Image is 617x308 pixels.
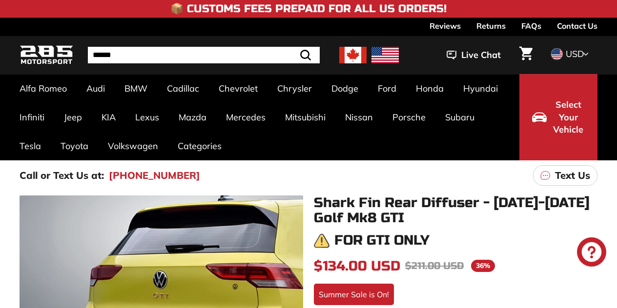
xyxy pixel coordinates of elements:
a: Ford [368,74,406,103]
a: Nissan [335,103,383,132]
a: Chevrolet [209,74,267,103]
a: BMW [115,74,157,103]
a: Mazda [169,103,216,132]
a: Alfa Romeo [10,74,77,103]
a: Infiniti [10,103,54,132]
a: Toyota [51,132,98,160]
a: Lexus [125,103,169,132]
span: 36% [471,260,495,272]
a: Chrysler [267,74,322,103]
p: Call or Text Us at: [20,168,104,183]
a: Categories [168,132,231,160]
input: Search [88,47,320,63]
a: FAQs [521,18,541,34]
a: Contact Us [557,18,597,34]
span: $211.00 USD [405,260,464,272]
a: Cadillac [157,74,209,103]
a: Subaru [435,103,484,132]
img: Logo_285_Motorsport_areodynamics_components [20,44,73,67]
img: warning.png [314,233,329,249]
a: Tesla [10,132,51,160]
a: Text Us [533,165,597,186]
a: Audi [77,74,115,103]
a: Honda [406,74,453,103]
a: Volkswagen [98,132,168,160]
a: Porsche [383,103,435,132]
button: Live Chat [434,43,514,67]
span: $134.00 USD [314,258,400,274]
inbox-online-store-chat: Shopify online store chat [574,237,609,269]
h1: Shark Fin Rear Diffuser - [DATE]-[DATE] Golf Mk8 GTI [314,195,597,226]
span: Select Your Vehicle [552,98,585,136]
a: Cart [514,38,538,72]
button: Select Your Vehicle [519,74,597,160]
a: Jeep [54,103,92,132]
p: Text Us [555,168,590,183]
a: Mitsubishi [275,103,335,132]
a: [PHONE_NUMBER] [109,168,200,183]
a: Mercedes [216,103,275,132]
h3: For GTI only [334,233,430,248]
a: Dodge [322,74,368,103]
a: Reviews [430,18,461,34]
a: Hyundai [453,74,508,103]
span: USD [566,48,584,59]
div: Summer Sale is On! [314,284,394,305]
h4: 📦 Customs Fees Prepaid for All US Orders! [170,3,447,15]
span: Live Chat [461,49,501,61]
a: KIA [92,103,125,132]
a: Returns [476,18,506,34]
